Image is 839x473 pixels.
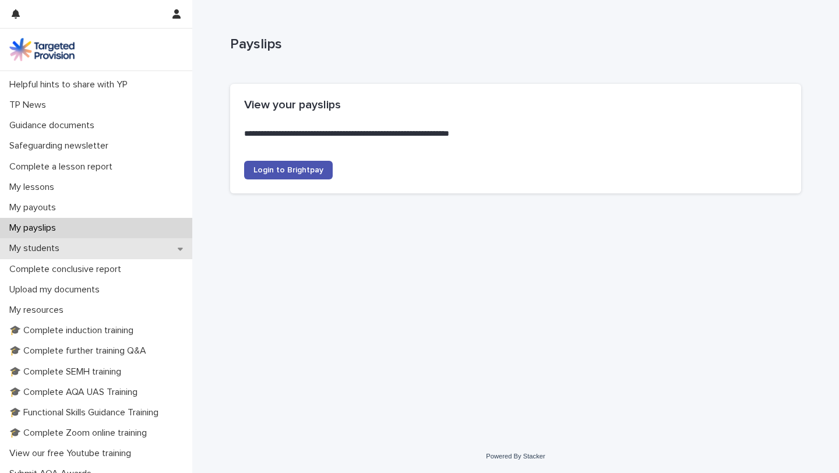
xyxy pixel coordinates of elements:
[5,120,104,131] p: Guidance documents
[5,305,73,316] p: My resources
[5,161,122,172] p: Complete a lesson report
[5,202,65,213] p: My payouts
[244,98,787,112] h2: View your payslips
[486,453,545,460] a: Powered By Stacker
[5,264,131,275] p: Complete conclusive report
[5,387,147,398] p: 🎓 Complete AQA UAS Training
[5,243,69,254] p: My students
[244,161,333,179] a: Login to Brightpay
[5,407,168,418] p: 🎓 Functional Skills Guidance Training
[5,428,156,439] p: 🎓 Complete Zoom online training
[5,448,140,459] p: View our free Youtube training
[253,166,323,174] span: Login to Brightpay
[5,284,109,295] p: Upload my documents
[5,100,55,111] p: TP News
[5,366,131,377] p: 🎓 Complete SEMH training
[5,140,118,151] p: Safeguarding newsletter
[230,36,796,53] p: Payslips
[5,182,64,193] p: My lessons
[5,325,143,336] p: 🎓 Complete induction training
[5,223,65,234] p: My payslips
[9,38,75,61] img: M5nRWzHhSzIhMunXDL62
[5,345,156,356] p: 🎓 Complete further training Q&A
[5,79,137,90] p: Helpful hints to share with YP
